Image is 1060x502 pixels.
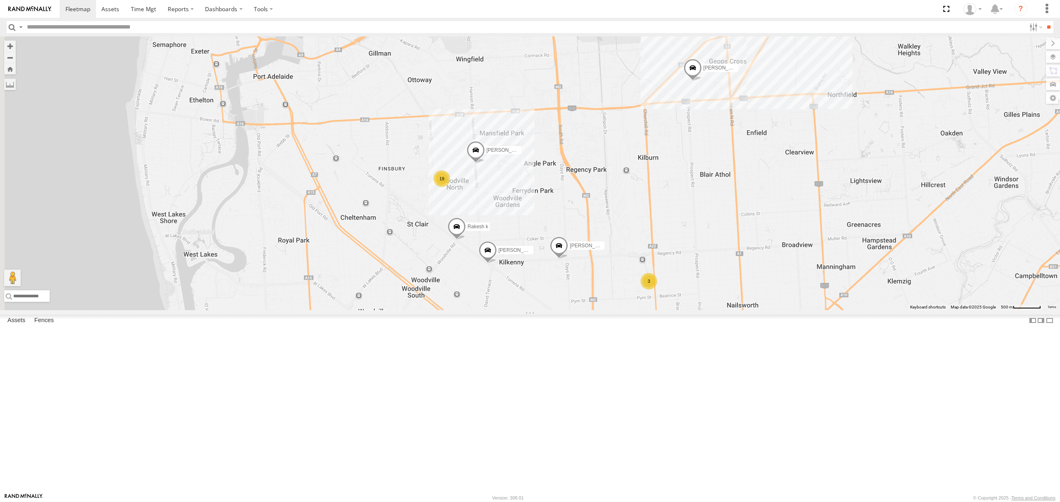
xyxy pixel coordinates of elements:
button: Zoom Home [4,63,16,74]
button: Keyboard shortcuts [910,304,946,310]
span: [PERSON_NAME] [499,247,540,253]
label: Search Query [17,21,24,33]
a: Terms and Conditions [1012,495,1055,500]
label: Measure [4,79,16,90]
a: Terms (opens in new tab) [1048,306,1056,309]
label: Map Settings [1046,92,1060,104]
button: Map Scale: 500 m per 64 pixels [998,304,1043,310]
div: 3 [641,273,657,289]
span: Map data ©2025 Google [951,305,996,309]
label: Dock Summary Table to the Right [1037,315,1045,327]
i: ? [1014,2,1027,16]
label: Search Filter Options [1026,21,1044,33]
button: Zoom in [4,41,16,52]
div: © Copyright 2025 - [973,495,1055,500]
span: Rakesh k [467,224,488,229]
img: rand-logo.svg [8,6,51,12]
div: 19 [434,170,450,187]
label: Fences [30,315,58,326]
span: [PERSON_NAME] [703,65,744,71]
div: Version: 308.01 [492,495,524,500]
span: 500 m [1001,305,1013,309]
span: [PERSON_NAME] [570,243,611,249]
label: Dock Summary Table to the Left [1029,315,1037,327]
label: Hide Summary Table [1046,315,1054,327]
div: Peter Lu [961,3,985,15]
label: Assets [3,315,29,326]
a: Visit our Website [5,494,43,502]
span: [PERSON_NAME] [487,147,528,153]
button: Drag Pegman onto the map to open Street View [4,270,21,286]
button: Zoom out [4,52,16,63]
